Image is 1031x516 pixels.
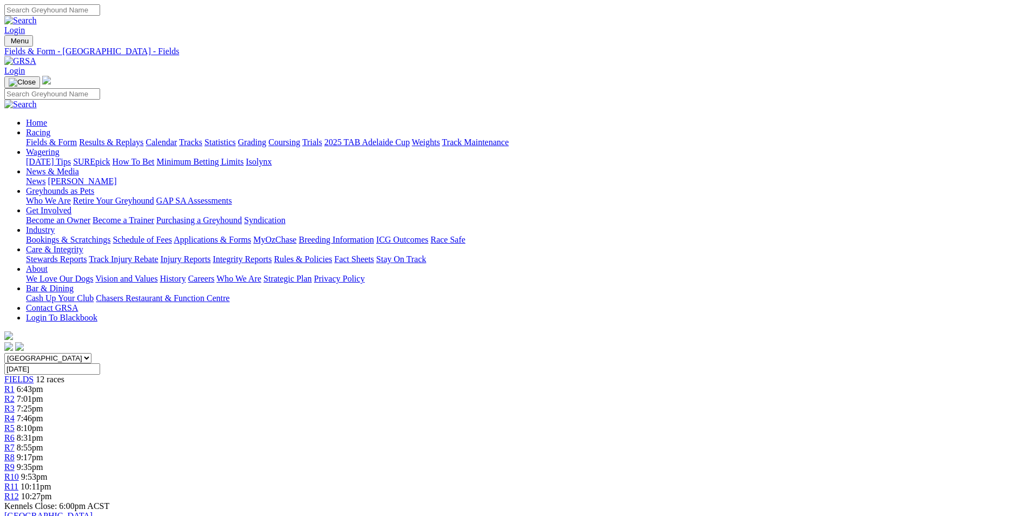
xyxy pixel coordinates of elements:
a: Get Involved [26,206,71,215]
span: Menu [11,37,29,45]
span: R7 [4,443,15,452]
a: Rules & Policies [274,254,332,264]
span: Kennels Close: 6:00pm ACST [4,501,109,511]
span: 8:10pm [17,423,43,433]
div: Care & Integrity [26,254,1027,264]
a: R3 [4,404,15,413]
a: R5 [4,423,15,433]
a: Strategic Plan [264,274,312,283]
span: 10:27pm [21,492,52,501]
a: Chasers Restaurant & Function Centre [96,293,229,303]
a: Wagering [26,147,60,156]
a: Become an Owner [26,215,90,225]
a: Stewards Reports [26,254,87,264]
a: [PERSON_NAME] [48,177,116,186]
img: Close [9,78,36,87]
span: 7:01pm [17,394,43,403]
span: 8:31pm [17,433,43,442]
span: R10 [4,472,19,481]
a: How To Bet [113,157,155,166]
a: Track Maintenance [442,138,509,147]
img: Search [4,16,37,25]
a: Calendar [146,138,177,147]
a: News [26,177,45,186]
a: Trials [302,138,322,147]
span: R8 [4,453,15,462]
a: Bookings & Scratchings [26,235,110,244]
a: Tracks [179,138,202,147]
a: Grading [238,138,266,147]
span: 8:55pm [17,443,43,452]
a: Isolynx [246,157,272,166]
a: Track Injury Rebate [89,254,158,264]
img: logo-grsa-white.png [4,331,13,340]
span: 9:35pm [17,462,43,472]
a: R12 [4,492,19,501]
input: Search [4,88,100,100]
img: logo-grsa-white.png [42,76,51,84]
a: Purchasing a Greyhound [156,215,242,225]
span: R2 [4,394,15,403]
a: Contact GRSA [26,303,78,312]
a: Login [4,66,25,75]
a: Home [26,118,47,127]
input: Search [4,4,100,16]
button: Toggle navigation [4,35,33,47]
div: Get Involved [26,215,1027,225]
span: 7:46pm [17,414,43,423]
a: R6 [4,433,15,442]
a: FIELDS [4,375,34,384]
a: ICG Outcomes [376,235,428,244]
img: facebook.svg [4,342,13,351]
img: twitter.svg [15,342,24,351]
div: News & Media [26,177,1027,186]
a: Vision and Values [95,274,157,283]
a: Privacy Policy [314,274,365,283]
a: R9 [4,462,15,472]
a: Industry [26,225,55,234]
a: Bar & Dining [26,284,74,293]
img: GRSA [4,56,36,66]
a: [DATE] Tips [26,157,71,166]
a: Greyhounds as Pets [26,186,94,195]
a: Results & Replays [79,138,143,147]
a: 2025 TAB Adelaide Cup [324,138,410,147]
a: R1 [4,384,15,394]
a: Who We Are [26,196,71,205]
span: 7:25pm [17,404,43,413]
a: History [160,274,186,283]
a: Who We Are [216,274,261,283]
a: Retire Your Greyhound [73,196,154,205]
a: Weights [412,138,440,147]
a: MyOzChase [253,235,297,244]
a: Integrity Reports [213,254,272,264]
a: Careers [188,274,214,283]
div: Bar & Dining [26,293,1027,303]
div: Wagering [26,157,1027,167]
button: Toggle navigation [4,76,40,88]
a: Login To Blackbook [26,313,97,322]
a: Applications & Forms [174,235,251,244]
a: Syndication [244,215,285,225]
a: Schedule of Fees [113,235,172,244]
a: About [26,264,48,273]
span: 6:43pm [17,384,43,394]
div: Industry [26,235,1027,245]
a: News & Media [26,167,79,176]
a: R4 [4,414,15,423]
a: Stay On Track [376,254,426,264]
a: R11 [4,482,18,491]
a: Login [4,25,25,35]
input: Select date [4,363,100,375]
a: Minimum Betting Limits [156,157,244,166]
a: Fields & Form - [GEOGRAPHIC_DATA] - Fields [4,47,1027,56]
